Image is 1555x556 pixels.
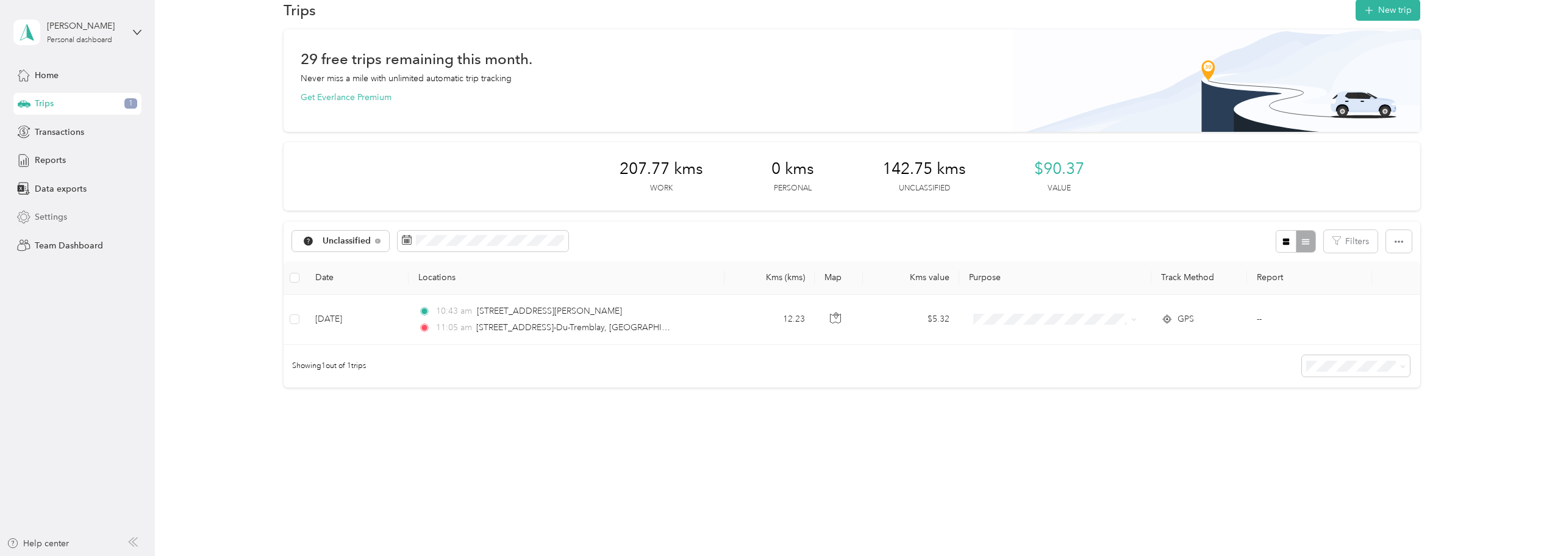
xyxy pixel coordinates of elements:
p: Personal [774,183,812,194]
span: Reports [35,154,66,167]
span: $90.37 [1034,159,1084,179]
button: Help center [7,537,69,550]
span: 142.75 kms [882,159,966,179]
span: Data exports [35,182,87,195]
p: Work [650,183,673,194]
p: Unclassified [899,183,950,194]
span: Showing 1 out of 1 trips [284,361,366,372]
td: [DATE] [306,295,409,345]
th: Track Method [1151,261,1248,295]
span: [STREET_ADDRESS]-Du-Tremblay, [GEOGRAPHIC_DATA], [GEOGRAPHIC_DATA], [GEOGRAPHIC_DATA], [GEOGRAPHI... [476,322,1106,333]
span: Home [35,69,59,82]
span: Settings [35,211,67,223]
h1: Trips [284,4,316,16]
th: Map [815,261,863,295]
span: 1 [124,98,137,109]
span: Team Dashboard [35,239,103,252]
th: Kms value [863,261,959,295]
p: Never miss a mile with unlimited automatic trip tracking [301,72,512,85]
th: Kms (kms) [724,261,815,295]
span: Trips [35,97,54,110]
td: -- [1247,295,1372,345]
div: Personal dashboard [47,37,112,44]
span: 11:05 am [436,321,471,334]
th: Date [306,261,409,295]
th: Report [1247,261,1372,295]
span: GPS [1178,312,1194,326]
img: Banner [1012,29,1420,132]
p: Value [1048,183,1071,194]
span: 207.77 kms [620,159,703,179]
th: Purpose [959,261,1151,295]
span: 10:43 am [436,305,472,318]
button: Filters [1324,230,1378,253]
span: Transactions [35,126,84,139]
h1: 29 free trips remaining this month. [301,52,532,65]
span: [STREET_ADDRESS][PERSON_NAME] [477,306,622,316]
div: [PERSON_NAME] [47,20,123,32]
th: Locations [409,261,724,295]
iframe: Everlance-gr Chat Button Frame [1487,488,1555,556]
button: Get Everlance Premium [301,91,391,104]
span: 0 kms [771,159,814,179]
td: 12.23 [724,295,815,345]
td: $5.32 [863,295,959,345]
span: Unclassified [323,237,371,245]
